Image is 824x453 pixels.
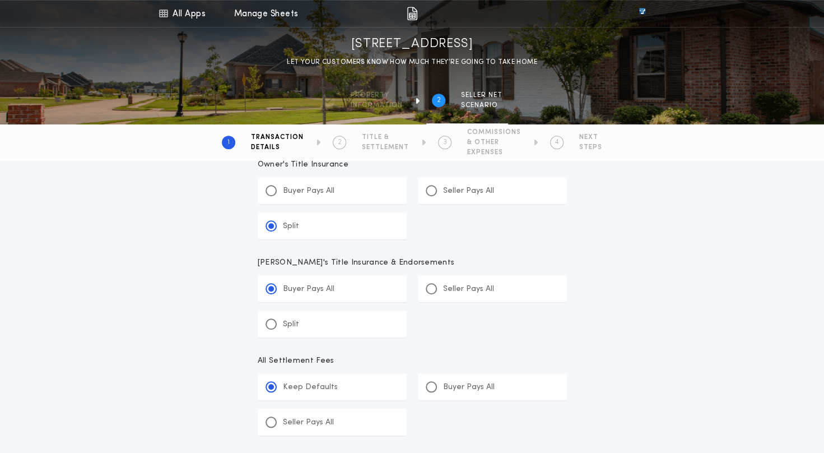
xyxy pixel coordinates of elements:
span: TRANSACTION [251,133,304,142]
p: Seller Pays All [443,284,494,295]
h2: 1 [227,138,230,147]
p: LET YOUR CUSTOMERS KNOW HOW MUCH THEY’RE GOING TO TAKE HOME [287,57,537,68]
h2: 2 [437,96,441,105]
p: Split [283,319,299,330]
span: DETAILS [251,143,304,152]
span: & OTHER [467,138,521,147]
span: Property [351,91,403,100]
h2: 3 [443,138,447,147]
h1: [STREET_ADDRESS] [351,35,473,53]
p: Seller Pays All [283,417,334,428]
p: [PERSON_NAME]'s Title Insurance & Endorsements [258,257,567,269]
p: Split [283,221,299,232]
p: Buyer Pays All [283,284,334,295]
span: SETTLEMENT [362,143,409,152]
p: Buyer Pays All [443,382,495,393]
img: img [407,7,417,20]
span: STEPS [579,143,602,152]
span: information [351,101,403,110]
p: Owner's Title Insurance [258,159,567,170]
img: vs-icon [618,8,665,19]
h2: 2 [338,138,342,147]
span: COMMISSIONS [467,128,521,137]
span: EXPENSES [467,148,521,157]
span: SCENARIO [461,101,502,110]
p: Buyer Pays All [283,186,334,197]
span: TITLE & [362,133,409,142]
p: All Settlement Fees [258,355,567,367]
span: SELLER NET [461,91,502,100]
p: Keep Defaults [283,382,338,393]
span: NEXT [579,133,602,142]
p: Seller Pays All [443,186,494,197]
h2: 4 [555,138,559,147]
